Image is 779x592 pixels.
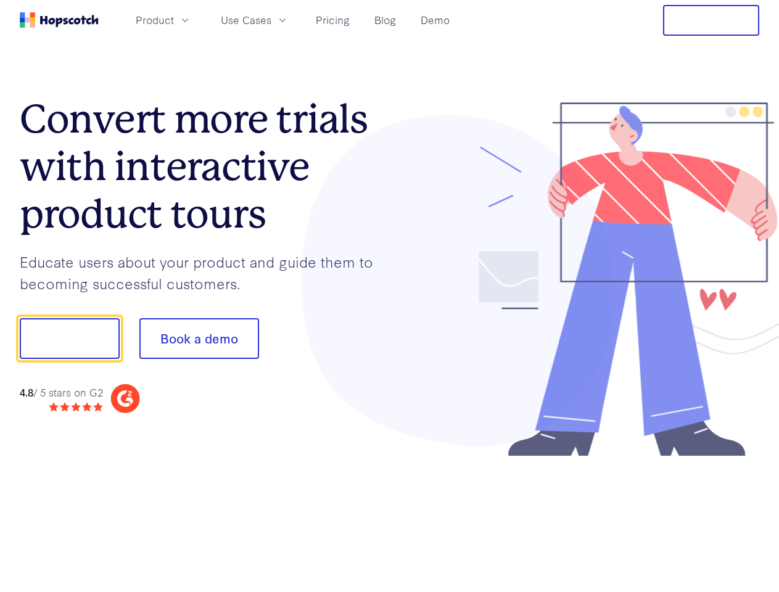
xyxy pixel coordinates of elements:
[128,10,199,30] button: Product
[20,251,390,294] p: Educate users about your product and guide them to becoming successful customers.
[311,10,355,30] a: Pricing
[20,12,99,28] a: Home
[663,5,759,36] button: Free Trial
[416,10,455,30] a: Demo
[213,10,296,30] button: Use Cases
[20,385,33,399] strong: 4.8
[369,10,401,30] a: Blog
[20,96,390,237] h1: Convert more trials with interactive product tours
[20,385,103,400] div: / 5 stars on G2
[221,12,271,28] span: Use Cases
[20,318,120,359] button: Show me!
[139,318,259,359] button: Book a demo
[136,12,174,28] span: Product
